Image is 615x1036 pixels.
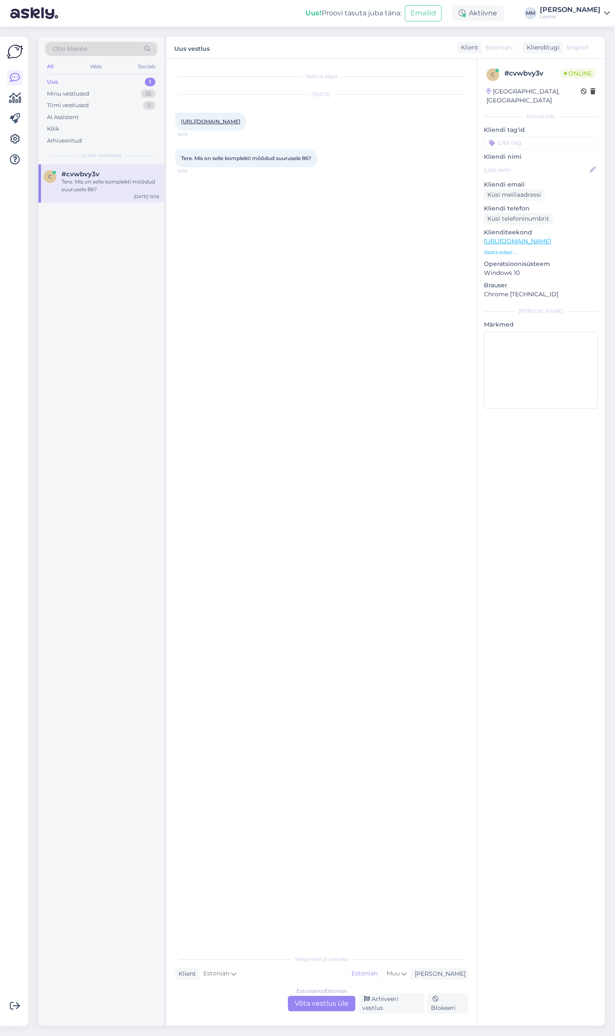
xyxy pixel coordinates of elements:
[561,69,595,78] span: Online
[484,281,598,290] p: Brauser
[175,969,196,978] div: Klient
[387,969,400,977] span: Muu
[484,113,598,120] div: Kliendi info
[484,180,598,189] p: Kliendi email
[178,131,210,137] span: 16:18
[405,5,442,21] button: Emailid
[452,6,504,21] div: Aktiivne
[47,90,89,98] div: Minu vestlused
[288,996,355,1011] div: Võta vestlus üle
[175,90,468,98] div: [DATE]
[359,993,424,1014] div: Arhiveeri vestlus
[175,955,468,963] div: Valige keel ja vastake
[296,987,347,995] div: Estonian to Estonian
[145,78,155,86] div: 1
[523,43,559,52] div: Klienditugi
[540,13,600,20] div: Lenne
[484,260,598,268] p: Operatsioonisüsteem
[347,967,382,980] div: Estonian
[47,137,82,145] div: Arhiveeritud
[53,44,87,53] span: Otsi kliente
[178,168,210,174] span: 16:18
[61,170,100,178] span: #cvwbvy3v
[174,42,210,53] label: Uus vestlus
[143,101,155,110] div: 0
[305,8,401,18] div: Proovi tasuta juba täna:
[491,71,495,78] span: c
[203,969,229,978] span: Estonian
[47,113,79,122] div: AI Assistent
[48,173,52,180] span: c
[484,320,598,329] p: Märkmed
[47,125,59,133] div: Kõik
[540,6,610,20] a: [PERSON_NAME]Lenne
[484,165,588,175] input: Lisa nimi
[484,307,598,315] div: [PERSON_NAME]
[484,290,598,299] p: Chrome [TECHNICAL_ID]
[175,73,468,80] div: Vestlus algas
[524,7,536,19] div: MM
[61,178,159,193] div: Tere. Mis on selle komplekti mõõdud suurusele 86?
[428,993,468,1014] div: Blokeeri
[7,44,23,60] img: Askly Logo
[486,43,512,52] span: Estonian
[47,101,89,110] div: Tiimi vestlused
[484,136,598,149] input: Lisa tag
[305,9,322,17] b: Uus!
[141,90,155,98] div: 35
[484,213,553,225] div: Küsi telefoninumbrit
[45,61,55,72] div: All
[181,118,240,125] a: [URL][DOMAIN_NAME]
[484,152,598,161] p: Kliendi nimi
[88,61,103,72] div: Web
[47,78,58,86] div: Uus
[484,125,598,134] p: Kliendi tag'id
[484,228,598,237] p: Klienditeekond
[181,155,311,161] span: Tere. Mis on selle komplekti mõõdud suurusele 86?
[82,152,121,159] span: Uued vestlused
[134,193,159,200] div: [DATE] 16:18
[540,6,600,13] div: [PERSON_NAME]
[484,237,551,245] a: [URL][DOMAIN_NAME]
[486,87,581,105] div: [GEOGRAPHIC_DATA], [GEOGRAPHIC_DATA]
[136,61,157,72] div: Socials
[484,204,598,213] p: Kliendi telefon
[567,43,589,52] span: English
[484,189,545,201] div: Küsi meiliaadressi
[484,248,598,256] p: Vaata edasi ...
[504,68,561,79] div: # cvwbvy3v
[457,43,478,52] div: Klient
[484,268,598,277] p: Windows 10
[411,969,466,978] div: [PERSON_NAME]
